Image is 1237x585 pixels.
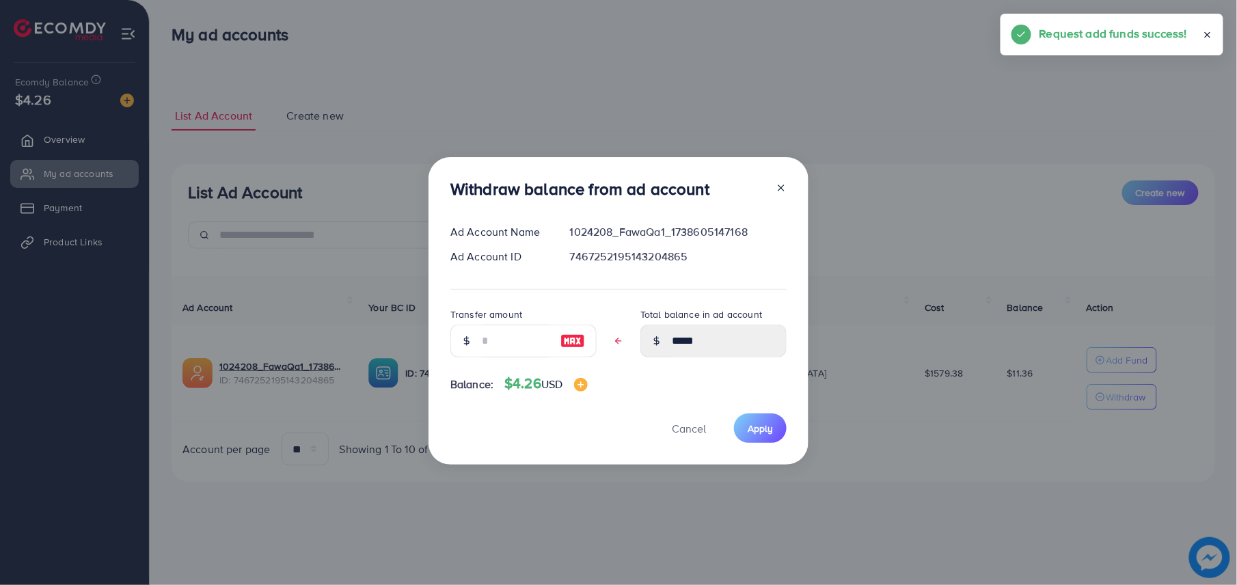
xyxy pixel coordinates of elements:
img: image [574,378,588,392]
h3: Withdraw balance from ad account [450,179,709,199]
label: Transfer amount [450,308,522,321]
div: Ad Account ID [439,249,559,264]
h5: Request add funds success! [1039,25,1187,42]
h4: $4.26 [504,375,587,392]
img: image [560,333,585,349]
button: Cancel [655,413,723,443]
span: Balance: [450,377,493,392]
span: Apply [748,422,773,435]
button: Apply [734,413,787,443]
div: 7467252195143204865 [559,249,798,264]
span: Cancel [672,421,706,436]
div: Ad Account Name [439,224,559,240]
span: USD [541,377,562,392]
div: 1024208_FawaQa1_1738605147168 [559,224,798,240]
label: Total balance in ad account [640,308,762,321]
